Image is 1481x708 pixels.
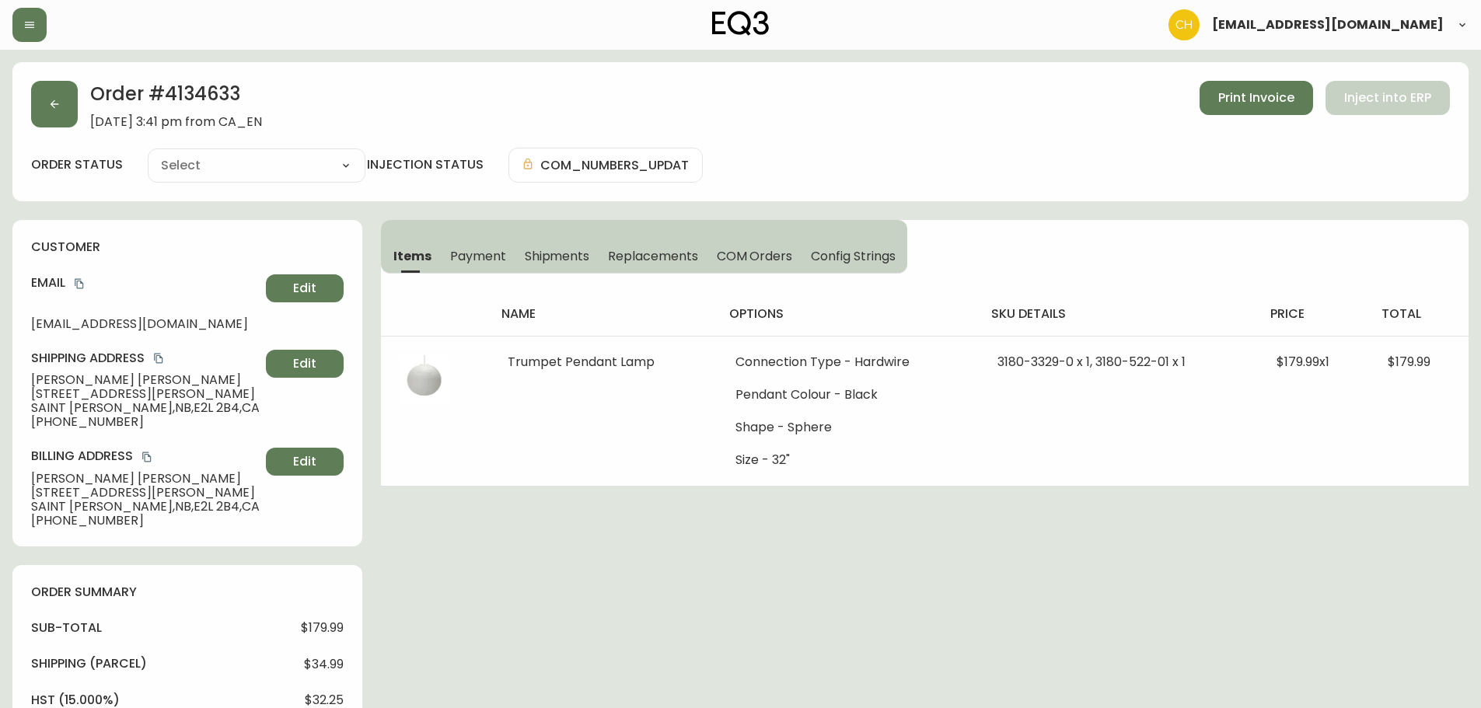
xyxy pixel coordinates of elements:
span: COM Orders [717,248,793,264]
span: Replacements [608,248,697,264]
span: Items [393,248,431,264]
h4: sku details [991,305,1245,323]
span: [STREET_ADDRESS][PERSON_NAME] [31,486,260,500]
span: [PERSON_NAME] [PERSON_NAME] [31,373,260,387]
button: Edit [266,448,344,476]
span: [STREET_ADDRESS][PERSON_NAME] [31,387,260,401]
h4: name [501,305,704,323]
h4: sub-total [31,619,102,637]
span: $34.99 [304,657,344,671]
li: Connection Type - Hardwire [735,355,960,369]
h2: Order # 4134633 [90,81,262,115]
span: [DATE] 3:41 pm from CA_EN [90,115,262,129]
span: $179.99 [1388,353,1430,371]
span: Config Strings [811,248,895,264]
button: Print Invoice [1200,81,1313,115]
button: copy [139,449,155,465]
h4: Billing Address [31,448,260,465]
span: Edit [293,280,316,297]
li: Size - 32" [735,453,960,467]
span: $179.99 x 1 [1277,353,1329,371]
h4: price [1270,305,1357,323]
span: Edit [293,355,316,372]
button: copy [72,276,87,291]
h4: injection status [367,156,484,173]
h4: Email [31,274,260,291]
img: ce10d563-73ed-498c-91b6-6d26d82693d3Optional[trumpet-small-sphere-pendant-lamp].jpg [400,355,449,405]
span: 3180-3329-0 x 1, 3180-522-01 x 1 [997,353,1186,371]
span: SAINT [PERSON_NAME] , NB , E2L 2B4 , CA [31,500,260,514]
span: $179.99 [301,621,344,635]
h4: total [1381,305,1456,323]
button: copy [151,351,166,366]
span: Edit [293,453,316,470]
span: SAINT [PERSON_NAME] , NB , E2L 2B4 , CA [31,401,260,415]
h4: customer [31,239,344,256]
span: [PHONE_NUMBER] [31,514,260,528]
span: Print Invoice [1218,89,1294,106]
span: [PERSON_NAME] [PERSON_NAME] [31,472,260,486]
span: Shipments [525,248,590,264]
h4: Shipping Address [31,350,260,367]
h4: options [729,305,966,323]
label: order status [31,156,123,173]
span: [PHONE_NUMBER] [31,415,260,429]
span: [EMAIL_ADDRESS][DOMAIN_NAME] [1212,19,1444,31]
span: Trumpet Pendant Lamp [508,353,655,371]
li: Shape - Sphere [735,420,960,434]
button: Edit [266,350,344,378]
li: Pendant Colour - Black [735,388,960,402]
h4: order summary [31,584,344,601]
span: Payment [450,248,506,264]
span: $32.25 [305,693,344,707]
h4: Shipping ( Parcel ) [31,655,147,672]
span: [EMAIL_ADDRESS][DOMAIN_NAME] [31,317,260,331]
button: Edit [266,274,344,302]
img: logo [712,11,770,36]
img: 6288462cea190ebb98a2c2f3c744dd7e [1168,9,1200,40]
